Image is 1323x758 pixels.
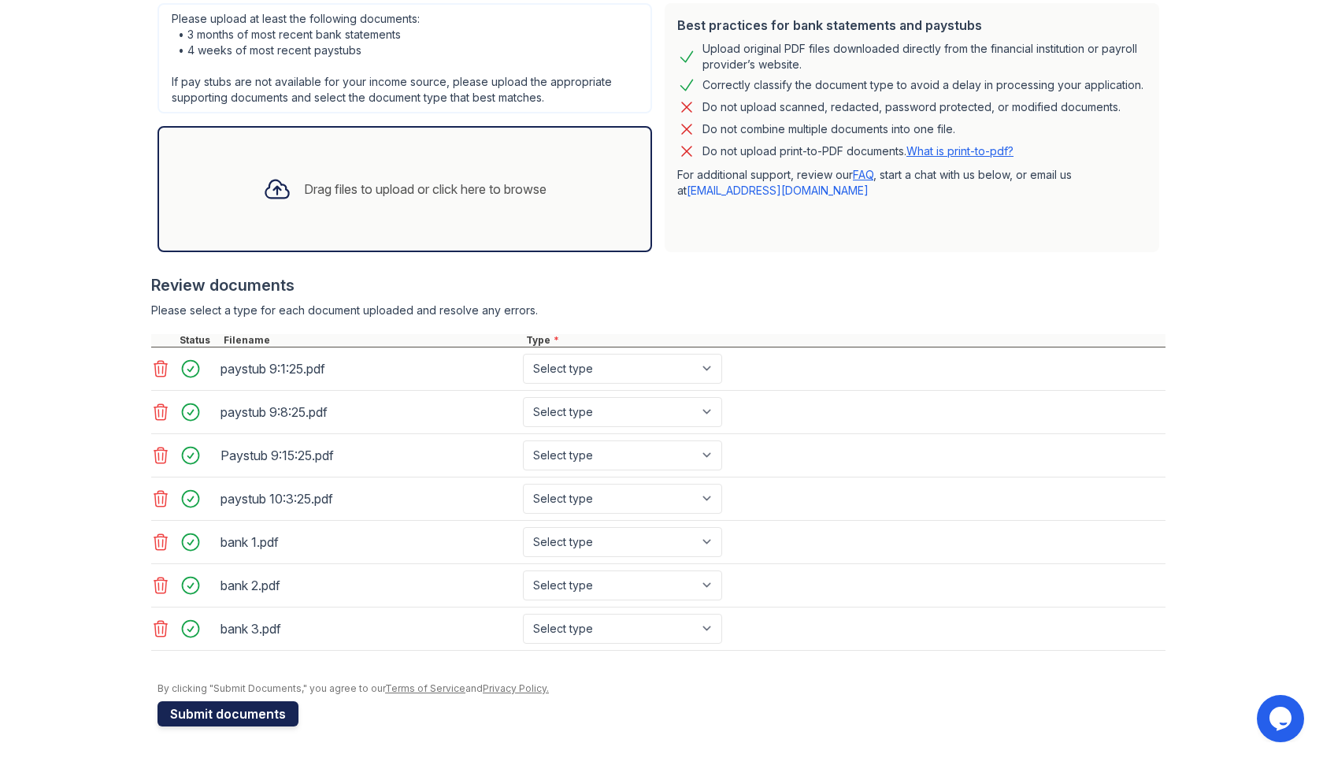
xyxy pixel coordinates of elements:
iframe: chat widget [1257,695,1307,742]
div: Please select a type for each document uploaded and resolve any errors. [151,303,1165,318]
p: For additional support, review our , start a chat with us below, or email us at [677,167,1147,199]
div: Upload original PDF files downloaded directly from the financial institution or payroll provider’... [702,41,1147,72]
a: Terms of Service [385,682,465,694]
div: Status [176,334,220,347]
a: Privacy Policy. [483,682,549,694]
a: [EMAIL_ADDRESS][DOMAIN_NAME] [687,184,869,197]
div: Best practices for bank statements and paystubs [677,16,1147,35]
a: FAQ [853,168,873,181]
div: bank 2.pdf [220,573,517,598]
div: Do not combine multiple documents into one file. [702,120,955,139]
div: Filename [220,334,523,347]
p: Do not upload print-to-PDF documents. [702,143,1014,159]
div: Review documents [151,274,1165,296]
div: By clicking "Submit Documents," you agree to our and [157,682,1165,695]
div: Drag files to upload or click here to browse [304,180,547,199]
div: bank 3.pdf [220,616,517,641]
div: Type [523,334,1165,347]
div: Correctly classify the document type to avoid a delay in processing your application. [702,76,1143,95]
a: What is print-to-pdf? [906,144,1014,158]
div: Please upload at least the following documents: • 3 months of most recent bank statements • 4 wee... [157,3,652,113]
div: paystub 9:1:25.pdf [220,356,517,381]
button: Submit documents [157,701,298,726]
div: bank 1.pdf [220,529,517,555]
div: paystub 10:3:25.pdf [220,486,517,511]
div: paystub 9:8:25.pdf [220,399,517,425]
div: Do not upload scanned, redacted, password protected, or modified documents. [702,98,1121,117]
div: Paystub 9:15:25.pdf [220,443,517,468]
